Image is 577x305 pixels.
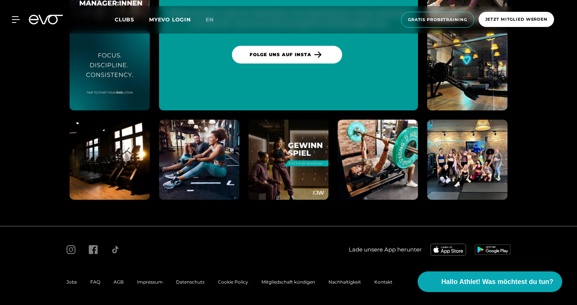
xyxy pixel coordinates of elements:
img: evofitness instagram [427,120,507,200]
a: MYEVO LOGIN [149,16,191,23]
a: AGB [114,279,124,285]
button: Hallo Athlet! Was möchtest du tun? [418,271,562,292]
span: Gratis Probetraining [408,17,467,23]
span: Clubs [115,16,134,23]
img: evofitness app [475,244,510,255]
a: Folge uns auf Insta [232,46,342,64]
a: Jetzt Mitglied werden [476,12,556,28]
span: Jetzt Mitglied werden [485,16,547,23]
img: evofitness app [431,244,466,256]
a: Impressum [137,279,163,285]
a: en [206,16,223,24]
img: evofitness instagram [338,120,418,200]
a: Clubs [115,16,149,23]
img: evofitness instagram [249,120,329,200]
span: Hallo Athlet! Was möchtest du tun? [441,277,553,287]
span: Lade unsere App herunter [349,246,422,254]
span: Folge uns auf Insta [250,51,311,58]
img: evofitness instagram [70,120,150,200]
span: en [206,16,214,23]
img: evofitness instagram [70,30,150,110]
a: FAQ [90,279,100,285]
a: Jobs [67,279,77,285]
a: Cookie Policy [218,279,248,285]
a: Gratis Probetraining [399,12,476,28]
img: evofitness instagram [159,120,239,200]
a: Datenschutz [176,279,205,285]
a: Nachhaltigkeit [328,279,361,285]
a: Kontakt [374,279,392,285]
a: Mitgliedschaft kündigen [261,279,315,285]
img: evofitness instagram [427,30,507,110]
